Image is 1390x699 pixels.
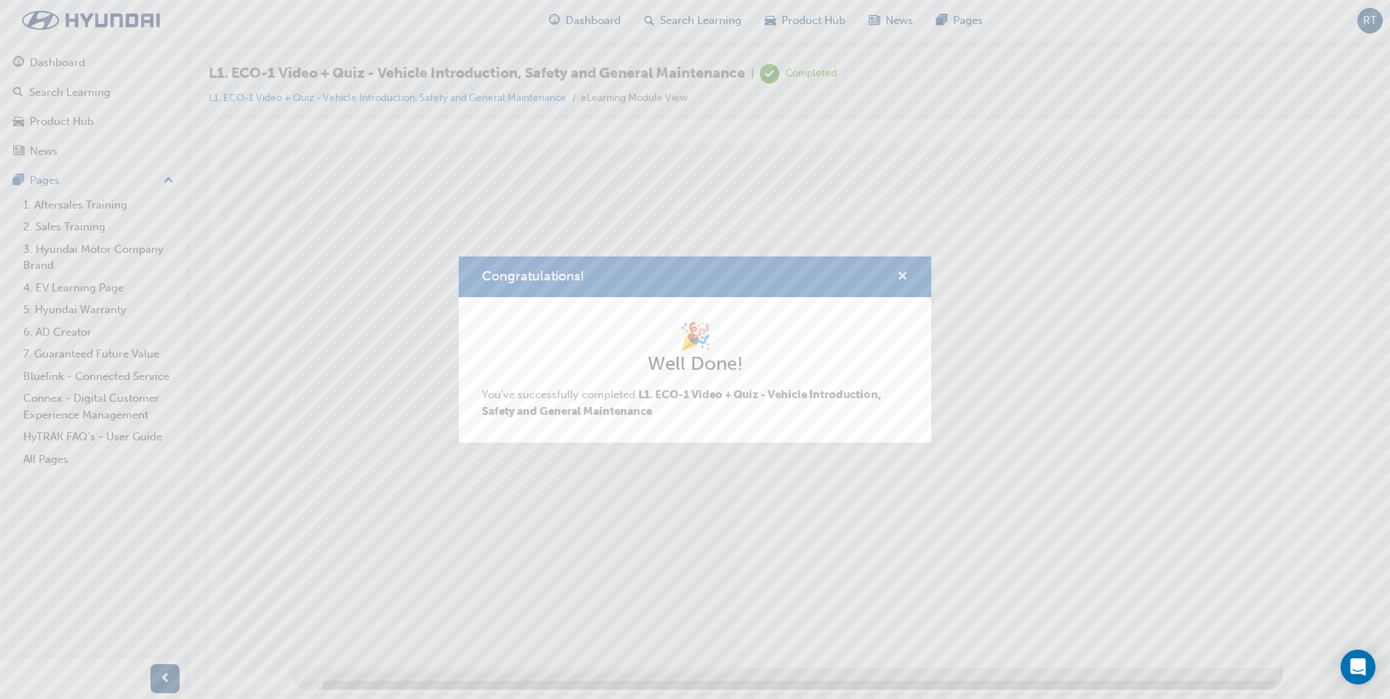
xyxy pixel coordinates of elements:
span: cross-icon [897,271,908,284]
h1: 🎉 [482,320,908,352]
span: L1. ECO-1 Video + Quiz - Vehicle Introduction, Safety and General Maintenance [482,388,881,418]
span: You've successfully completed [482,388,881,418]
div: Open Intercom Messenger [1341,650,1375,684]
div: Congratulations! [459,256,931,443]
button: cross-icon [897,268,908,286]
span: Congratulations! [482,268,584,284]
h2: Well Done! [482,352,908,376]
